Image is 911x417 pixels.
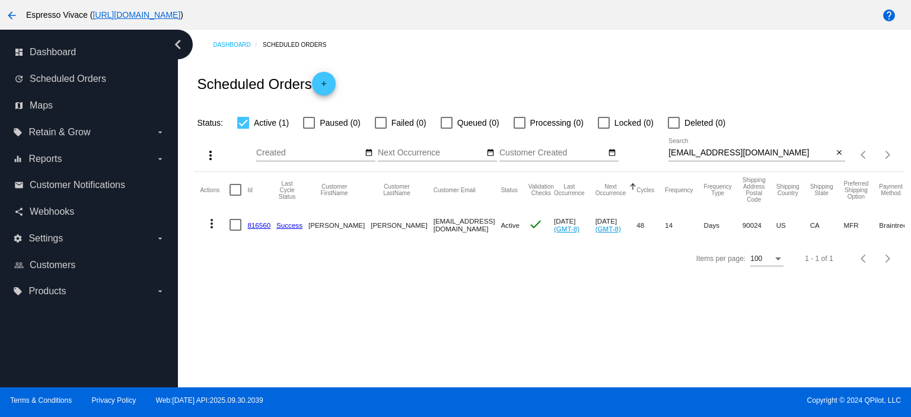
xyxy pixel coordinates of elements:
[530,116,584,130] span: Processing (0)
[805,254,833,263] div: 1 - 1 of 1
[457,116,499,130] span: Queued (0)
[810,208,844,242] mat-cell: CA
[200,172,230,208] mat-header-cell: Actions
[14,96,165,115] a: map Maps
[14,43,165,62] a: dashboard Dashboard
[263,36,337,54] a: Scheduled Orders
[213,36,263,54] a: Dashboard
[665,186,693,193] button: Change sorting for Frequency
[776,208,810,242] mat-cell: US
[844,180,869,200] button: Change sorting for PreferredShippingOption
[92,396,136,405] a: Privacy Policy
[554,225,579,233] a: (GMT-8)
[14,260,24,270] i: people_outline
[308,183,360,196] button: Change sorting for CustomerFirstName
[528,217,543,231] mat-icon: check
[247,221,270,229] a: 816560
[704,208,743,242] mat-cell: Days
[14,202,165,221] a: share Webhooks
[743,208,776,242] mat-cell: 90024
[28,154,62,164] span: Reports
[28,286,66,297] span: Products
[13,154,23,164] i: equalizer
[30,260,75,270] span: Customers
[486,148,495,158] mat-icon: date_range
[882,8,896,23] mat-icon: help
[276,180,298,200] button: Change sorting for LastProcessingCycleId
[810,183,833,196] button: Change sorting for ShippingState
[704,183,732,196] button: Change sorting for FrequencyType
[28,127,90,138] span: Retain & Grow
[501,221,520,229] span: Active
[276,221,302,229] a: Success
[205,217,219,231] mat-icon: more_vert
[155,287,165,296] i: arrow_drop_down
[595,183,626,196] button: Change sorting for NextOccurrenceUtc
[776,183,799,196] button: Change sorting for ShippingCountry
[636,186,654,193] button: Change sorting for Cycles
[14,47,24,57] i: dashboard
[528,172,554,208] mat-header-cell: Validation Checks
[636,208,665,242] mat-cell: 48
[835,148,843,158] mat-icon: close
[13,128,23,137] i: local_offer
[26,10,183,20] span: Espresso Vivace ( )
[14,101,24,110] i: map
[466,396,901,405] span: Copyright © 2024 QPilot, LLC
[203,148,218,163] mat-icon: more_vert
[14,74,24,84] i: update
[28,233,63,244] span: Settings
[197,118,223,128] span: Status:
[684,116,725,130] span: Deleted (0)
[608,148,616,158] mat-icon: date_range
[876,143,900,167] button: Next page
[254,116,289,130] span: Active (1)
[614,116,654,130] span: Locked (0)
[833,147,845,160] button: Clear
[554,183,585,196] button: Change sorting for LastOccurrenceUtc
[155,128,165,137] i: arrow_drop_down
[14,176,165,195] a: email Customer Notifications
[317,79,331,94] mat-icon: add
[371,183,422,196] button: Change sorting for CustomerLastName
[30,180,125,190] span: Customer Notifications
[155,154,165,164] i: arrow_drop_down
[155,234,165,243] i: arrow_drop_down
[879,183,902,196] button: Change sorting for PaymentMethod.Type
[743,177,766,203] button: Change sorting for ShippingPostcode
[750,254,762,263] span: 100
[256,148,363,158] input: Created
[434,208,501,242] mat-cell: [EMAIL_ADDRESS][DOMAIN_NAME]
[434,186,476,193] button: Change sorting for CustomerEmail
[595,208,637,242] mat-cell: [DATE]
[852,143,876,167] button: Previous page
[168,35,187,54] i: chevron_left
[876,247,900,270] button: Next page
[30,100,53,111] span: Maps
[13,234,23,243] i: settings
[5,8,19,23] mat-icon: arrow_back
[247,186,252,193] button: Change sorting for Id
[197,72,335,96] h2: Scheduled Orders
[14,69,165,88] a: update Scheduled Orders
[30,74,106,84] span: Scheduled Orders
[10,396,72,405] a: Terms & Conditions
[30,47,76,58] span: Dashboard
[499,148,606,158] input: Customer Created
[554,208,595,242] mat-cell: [DATE]
[93,10,180,20] a: [URL][DOMAIN_NAME]
[14,180,24,190] i: email
[308,208,371,242] mat-cell: [PERSON_NAME]
[696,254,746,263] div: Items per page:
[14,207,24,217] i: share
[14,256,165,275] a: people_outline Customers
[320,116,360,130] span: Paused (0)
[501,186,517,193] button: Change sorting for Status
[665,208,703,242] mat-cell: 14
[391,116,426,130] span: Failed (0)
[371,208,433,242] mat-cell: [PERSON_NAME]
[852,247,876,270] button: Previous page
[844,208,880,242] mat-cell: MFR
[595,225,621,233] a: (GMT-8)
[378,148,485,158] input: Next Occurrence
